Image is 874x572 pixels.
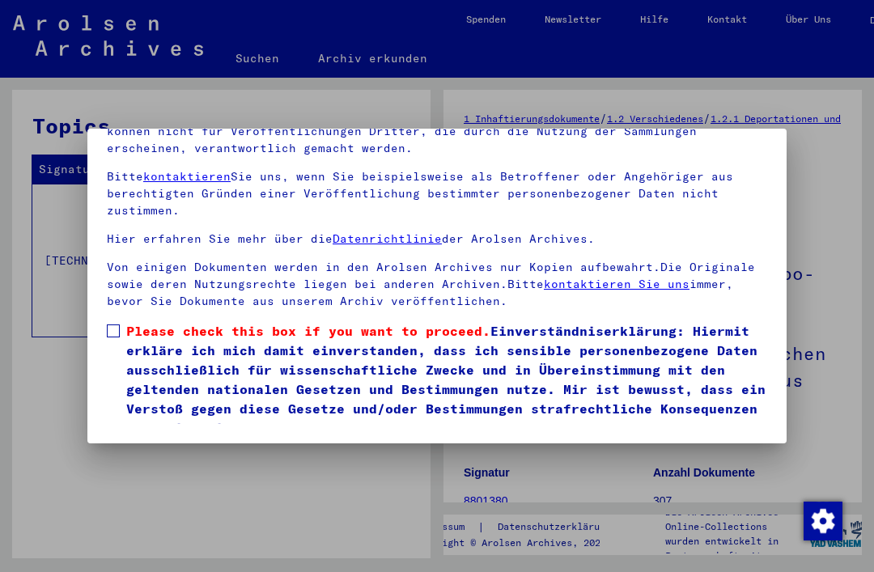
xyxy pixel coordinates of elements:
[333,231,442,246] a: Datenrichtlinie
[126,323,490,339] span: Please check this box if you want to proceed.
[143,169,231,184] a: kontaktieren
[544,277,689,291] a: kontaktieren Sie uns
[126,321,767,438] span: Einverständniserklärung: Hiermit erkläre ich mich damit einverstanden, dass ich sensible personen...
[107,168,767,219] p: Bitte Sie uns, wenn Sie beispielsweise als Betroffener oder Angehöriger aus berechtigten Gründen ...
[804,502,842,540] img: Zustimmung ändern
[107,231,767,248] p: Hier erfahren Sie mehr über die der Arolsen Archives.
[107,259,767,310] p: Von einigen Dokumenten werden in den Arolsen Archives nur Kopien aufbewahrt.Die Originale sowie d...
